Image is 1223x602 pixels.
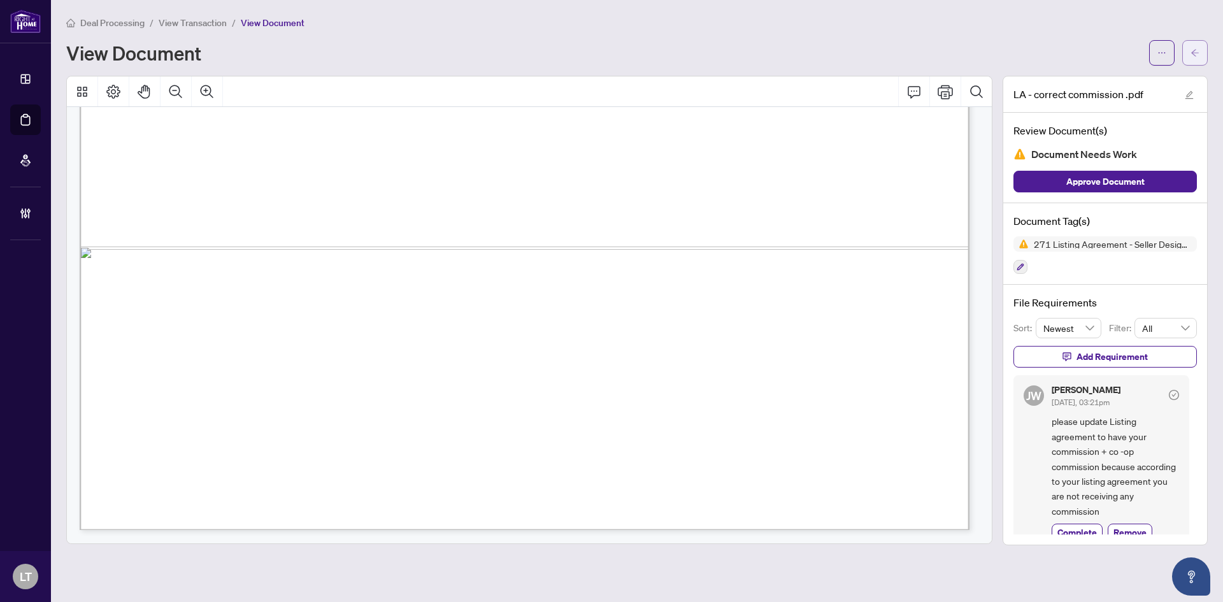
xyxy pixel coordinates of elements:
span: edit [1185,90,1194,99]
span: JW [1026,387,1041,405]
span: LT [20,568,32,585]
button: Add Requirement [1013,346,1197,368]
span: Newest [1043,319,1094,338]
span: View Transaction [159,17,227,29]
button: Remove [1108,524,1152,541]
span: LA - correct commission .pdf [1013,87,1143,102]
img: logo [10,10,41,33]
span: Complete [1057,526,1097,539]
span: Approve Document [1066,171,1145,192]
span: [DATE], 03:21pm [1052,398,1110,407]
li: / [150,15,154,30]
button: Complete [1052,524,1103,541]
h4: Document Tag(s) [1013,213,1197,229]
h5: [PERSON_NAME] [1052,385,1120,394]
span: arrow-left [1191,48,1199,57]
img: Document Status [1013,148,1026,161]
p: Sort: [1013,321,1036,335]
span: Remove [1113,526,1147,539]
img: Status Icon [1013,236,1029,252]
p: Filter: [1109,321,1134,335]
span: View Document [241,17,304,29]
h4: Review Document(s) [1013,123,1197,138]
span: home [66,18,75,27]
span: Add Requirement [1076,347,1148,367]
span: check-circle [1169,390,1179,400]
span: 271 Listing Agreement - Seller Designated Representation Agreement Authority to Offer for Sale [1029,240,1197,248]
li: / [232,15,236,30]
span: ellipsis [1157,48,1166,57]
span: Deal Processing [80,17,145,29]
span: please update Listing agreement to have your commission + co -op commission because according to ... [1052,414,1179,519]
span: Document Needs Work [1031,146,1137,163]
h4: File Requirements [1013,295,1197,310]
button: Approve Document [1013,171,1197,192]
span: All [1142,319,1189,338]
h1: View Document [66,43,201,63]
button: Open asap [1172,557,1210,596]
